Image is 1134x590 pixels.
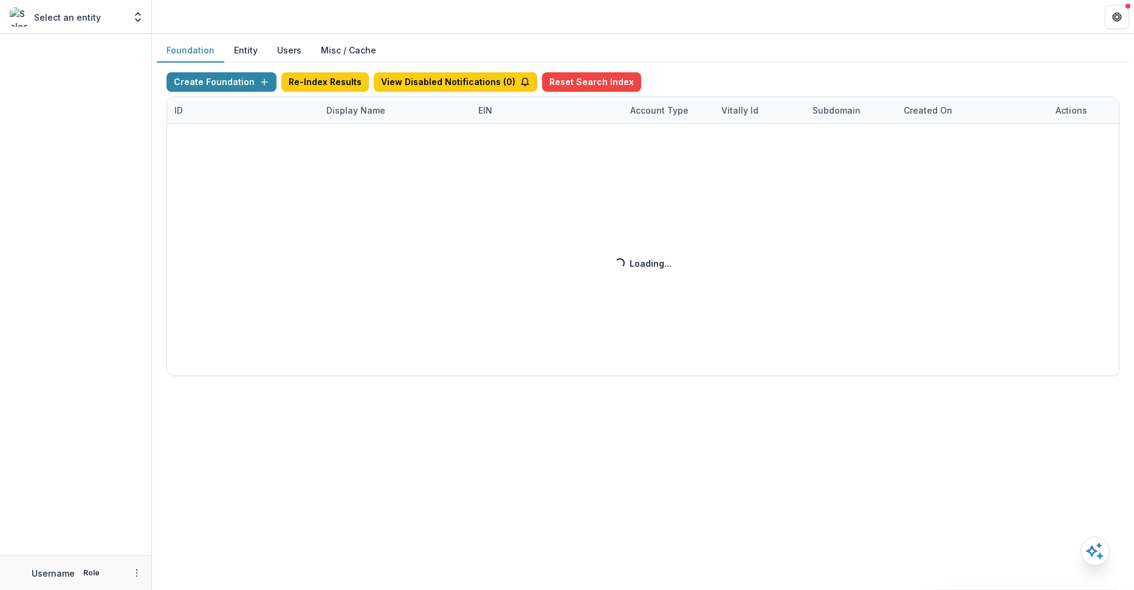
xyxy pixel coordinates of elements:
[224,39,267,63] button: Entity
[1081,537,1110,566] button: Open AI Assistant
[129,5,146,29] button: Open entity switcher
[129,566,144,580] button: More
[34,11,101,24] p: Select an entity
[32,567,75,580] p: Username
[267,39,311,63] button: Users
[10,7,29,27] img: Select an entity
[311,39,386,63] button: Misc / Cache
[80,568,103,578] p: Role
[157,39,224,63] button: Foundation
[1105,5,1129,29] button: Get Help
